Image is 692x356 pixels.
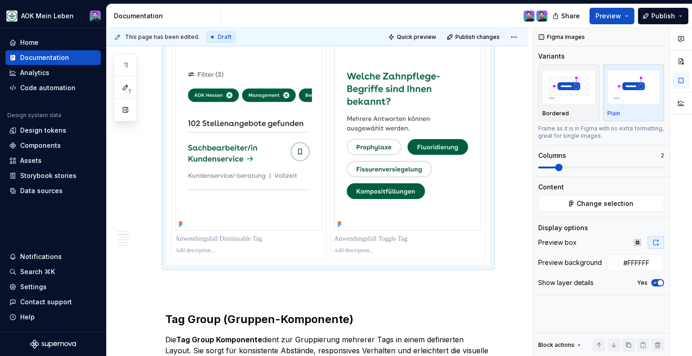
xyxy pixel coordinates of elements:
[20,83,76,92] div: Code automation
[538,278,594,287] div: Show layer details
[542,110,569,117] p: Bordered
[20,141,61,150] div: Components
[538,238,577,247] div: Preview box
[5,35,101,50] a: Home
[5,310,101,324] button: Help
[5,295,101,309] button: Contact support
[5,280,101,294] a: Settings
[5,123,101,138] a: Design tokens
[607,70,660,104] img: placeholder
[637,279,648,286] label: Yes
[385,31,440,43] button: Quick preview
[20,53,69,62] div: Documentation
[620,254,664,271] input: Auto
[577,199,633,208] span: Change selection
[20,297,72,307] div: Contact support
[5,50,101,65] a: Documentation
[5,183,101,198] a: Data sources
[125,87,133,95] span: 1
[5,81,101,95] a: Code automation
[607,110,620,117] p: Plain
[542,70,595,104] img: placeholder
[661,152,664,159] p: 2
[455,33,500,41] span: Publish changes
[589,8,634,24] button: Preview
[397,33,436,41] span: Quick preview
[20,313,35,322] div: Help
[536,11,547,22] img: Samuel
[5,168,101,183] a: Storybook stories
[5,264,101,279] button: Search ⌘K
[561,11,580,21] span: Share
[538,65,600,121] button: placeholderBordered
[538,258,602,267] div: Preview background
[5,65,101,80] a: Analytics
[6,11,17,22] img: df5db9ef-aba0-4771-bf51-9763b7497661.png
[538,223,588,232] div: Display options
[20,38,38,47] div: Home
[7,112,61,119] div: Design system data
[20,126,66,135] div: Design tokens
[114,11,217,21] div: Documentation
[20,282,47,291] div: Settings
[20,156,42,165] div: Assets
[651,11,675,21] span: Publish
[90,11,101,22] img: Samuel
[538,195,664,212] button: Change selection
[5,153,101,168] a: Assets
[2,6,104,26] button: AOK Mein LebenSamuel
[20,68,49,77] div: Analytics
[524,11,535,22] img: Samuel
[538,341,574,349] div: Block actions
[125,33,200,41] span: This page has been edited.
[21,11,74,21] div: AOK Mein Leben
[538,151,566,160] div: Columns
[538,183,564,192] div: Content
[20,267,55,276] div: Search ⌘K
[538,52,565,61] div: Variants
[20,186,63,195] div: Data sources
[444,31,504,43] button: Publish changes
[5,138,101,153] a: Components
[538,125,664,140] div: Frame as it is in Figma with no extra formatting, great for single images.
[30,340,76,349] svg: Supernova Logo
[176,335,262,344] strong: Tag Group Komponente
[538,339,583,351] div: Block actions
[603,65,665,121] button: placeholderPlain
[218,33,232,41] span: Draft
[20,171,76,180] div: Storybook stories
[20,252,62,261] div: Notifications
[548,8,586,24] button: Share
[638,8,688,24] button: Publish
[165,283,491,327] h2: Tag Group (Gruppen-Komponente)
[5,249,101,264] button: Notifications
[595,11,621,21] span: Preview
